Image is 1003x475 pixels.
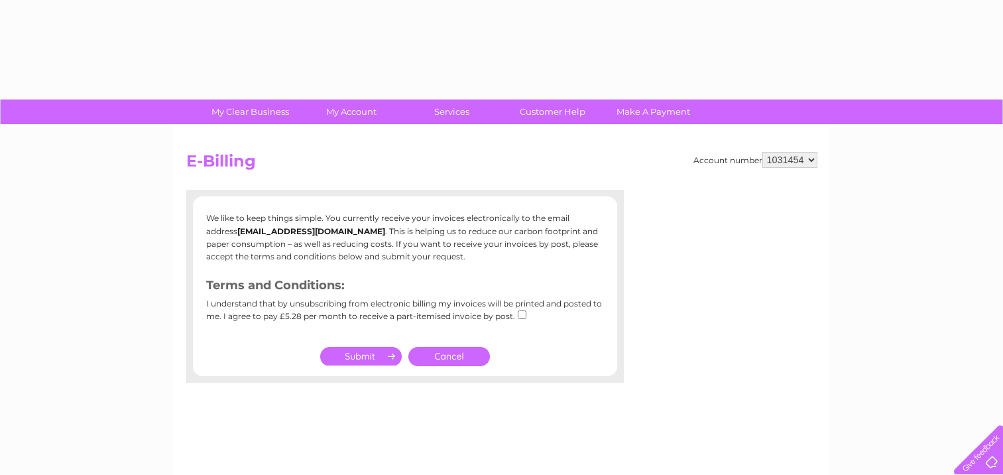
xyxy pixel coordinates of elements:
[206,299,604,330] div: I understand that by unsubscribing from electronic billing my invoices will be printed and posted...
[397,100,506,124] a: Services
[320,347,402,366] input: Submit
[408,347,490,366] a: Cancel
[693,152,817,168] div: Account number
[498,100,607,124] a: Customer Help
[196,100,305,124] a: My Clear Business
[206,276,604,299] h3: Terms and Conditions:
[296,100,406,124] a: My Account
[206,212,604,263] p: We like to keep things simple. You currently receive your invoices electronically to the email ad...
[599,100,708,124] a: Make A Payment
[186,152,817,177] h2: E-Billing
[237,226,385,236] b: [EMAIL_ADDRESS][DOMAIN_NAME]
